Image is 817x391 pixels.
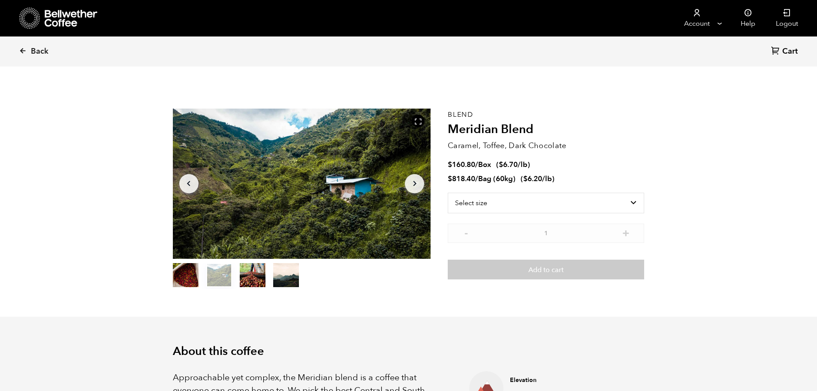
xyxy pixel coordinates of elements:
[510,376,631,385] h4: Elevation
[523,174,542,184] bdi: 6.20
[499,160,518,170] bdi: 6.70
[499,160,503,170] span: $
[518,160,528,170] span: /lb
[621,228,631,236] button: +
[448,174,452,184] span: $
[173,345,645,358] h2: About this coffee
[771,46,800,58] a: Cart
[448,160,452,170] span: $
[461,228,471,236] button: -
[448,160,475,170] bdi: 160.80
[448,140,644,152] p: Caramel, Toffee, Dark Chocolate
[31,46,48,57] span: Back
[475,174,478,184] span: /
[475,160,478,170] span: /
[448,122,644,137] h2: Meridian Blend
[478,160,491,170] span: Box
[542,174,552,184] span: /lb
[521,174,555,184] span: ( )
[782,46,798,57] span: Cart
[496,160,530,170] span: ( )
[448,260,644,279] button: Add to cart
[523,174,528,184] span: $
[478,174,516,184] span: Bag (60kg)
[448,174,475,184] bdi: 818.40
